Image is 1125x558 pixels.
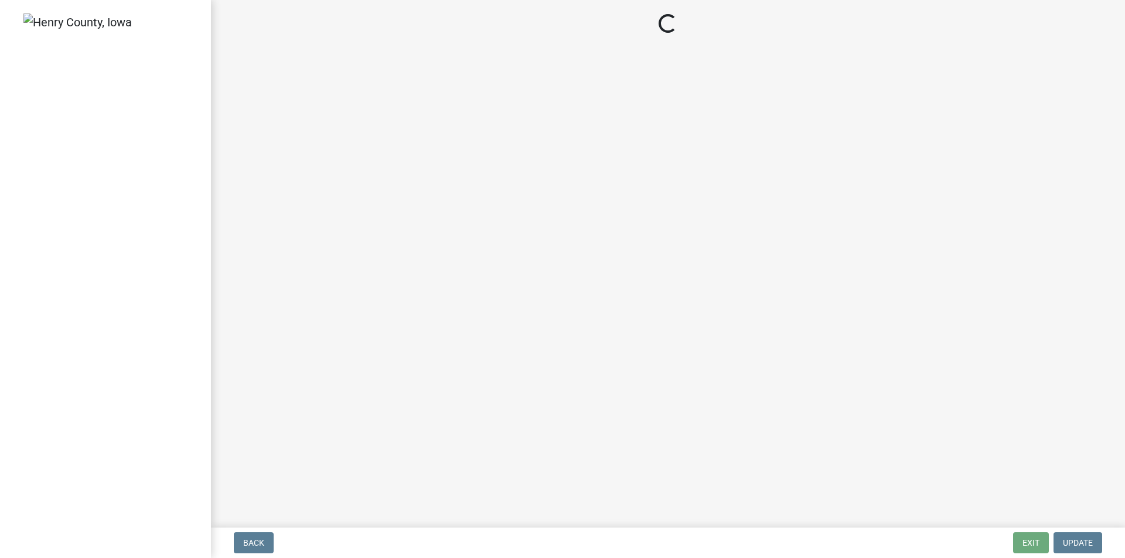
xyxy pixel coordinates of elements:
[234,532,274,553] button: Back
[23,13,132,31] img: Henry County, Iowa
[1013,532,1049,553] button: Exit
[1054,532,1102,553] button: Update
[1063,538,1093,547] span: Update
[243,538,264,547] span: Back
